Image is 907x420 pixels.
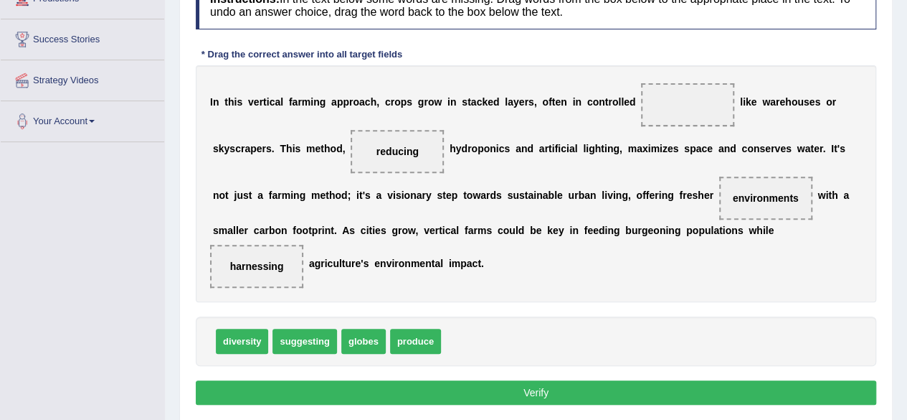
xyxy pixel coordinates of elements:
[331,96,337,108] b: a
[471,143,478,154] b: o
[533,190,536,201] b: i
[831,143,834,154] b: I
[557,190,563,201] b: e
[407,96,412,108] b: s
[649,190,655,201] b: e
[393,190,396,201] b: i
[554,143,558,154] b: f
[243,190,249,201] b: s
[422,190,425,201] b: r
[275,96,280,108] b: a
[619,143,622,154] b: ,
[746,96,751,108] b: k
[774,143,780,154] b: v
[740,96,743,108] b: l
[797,143,804,154] b: w
[765,143,771,154] b: e
[574,190,578,201] b: r
[624,96,630,108] b: e
[630,96,636,108] b: d
[235,143,241,154] b: c
[456,143,462,154] b: y
[320,143,324,154] b: t
[237,190,243,201] b: u
[293,190,300,201] b: n
[814,143,820,154] b: e
[820,143,823,154] b: r
[578,190,584,201] b: b
[267,96,270,108] b: i
[210,96,213,108] b: I
[584,190,590,201] b: a
[329,190,336,201] b: h
[410,190,417,201] b: n
[524,96,528,108] b: r
[822,143,825,154] b: .
[618,96,621,108] b: l
[418,96,424,108] b: g
[599,96,605,108] b: n
[213,190,219,201] b: n
[236,225,239,236] b: l
[359,190,363,201] b: t
[249,190,252,201] b: t
[296,225,303,236] b: o
[684,143,690,154] b: s
[337,96,343,108] b: p
[233,225,236,236] b: l
[776,96,779,108] b: r
[627,143,636,154] b: m
[442,190,446,201] b: t
[566,143,569,154] b: i
[228,96,234,108] b: h
[572,96,575,108] b: i
[484,143,490,154] b: o
[428,96,434,108] b: o
[450,96,457,108] b: n
[810,143,814,154] b: t
[628,190,631,201] b: ,
[589,143,595,154] b: g
[490,143,496,154] b: n
[396,190,402,201] b: s
[519,96,525,108] b: e
[293,143,295,154] b: i
[293,225,296,236] b: f
[490,190,496,201] b: d
[234,190,237,201] b: j
[792,96,798,108] b: o
[244,225,248,236] b: r
[219,143,224,154] b: k
[295,143,300,154] b: s
[754,143,760,154] b: n
[519,190,525,201] b: s
[463,190,467,201] b: t
[604,143,607,154] b: i
[244,143,250,154] b: a
[280,143,286,154] b: T
[679,190,683,201] b: f
[659,190,662,201] b: i
[804,96,809,108] b: s
[602,190,604,201] b: l
[608,96,612,108] b: r
[266,143,272,154] b: s
[542,96,549,108] b: o
[586,143,589,154] b: i
[280,96,283,108] b: l
[701,143,707,154] b: c
[544,143,548,154] b: r
[707,143,713,154] b: e
[311,190,320,201] b: m
[365,96,371,108] b: c
[554,190,557,201] b: l
[473,190,480,201] b: w
[528,190,533,201] b: a
[504,143,510,154] b: s
[447,96,450,108] b: i
[695,143,701,154] b: a
[239,225,244,236] b: e
[234,96,237,108] b: i
[289,96,293,108] b: f
[552,143,555,154] b: i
